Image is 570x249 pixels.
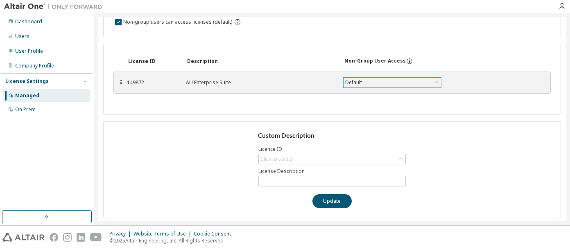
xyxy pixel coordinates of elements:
[260,156,292,162] div: Click to select
[119,79,124,86] div: ⠿
[259,154,405,164] div: Click to select
[2,233,45,242] img: altair_logo.svg
[234,18,241,26] svg: By default any user not assigned to any group can access any license. Turn this setting off to di...
[15,92,39,99] div: Managed
[15,106,36,113] div: On Prem
[15,63,54,69] div: Company Profile
[344,78,363,87] div: Default
[50,233,58,242] img: facebook.svg
[90,233,102,242] img: youtube.svg
[258,146,406,153] label: Licence ID
[344,78,441,87] div: Default
[109,231,133,237] div: Privacy
[194,231,236,237] div: Cookie Consent
[15,33,29,40] div: Users
[4,2,106,11] img: Altair One
[109,237,236,244] p: © 2025 Altair Engineering, Inc. All Rights Reserved.
[258,132,407,140] h3: Custom Description
[127,79,176,86] div: 149872
[312,194,352,208] button: Update
[128,58,177,65] div: License ID
[186,79,333,86] div: AU Enterprise Suite
[63,233,72,242] img: instagram.svg
[258,168,406,175] label: License Description
[123,17,234,27] label: Non-group users can access licenses (default)
[133,231,194,237] div: Website Terms of Use
[77,233,85,242] img: linkedin.svg
[15,18,42,25] div: Dashboard
[187,58,335,65] div: Description
[15,48,43,54] div: User Profile
[344,58,406,65] div: Non-Group User Access
[5,78,49,85] div: License Settings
